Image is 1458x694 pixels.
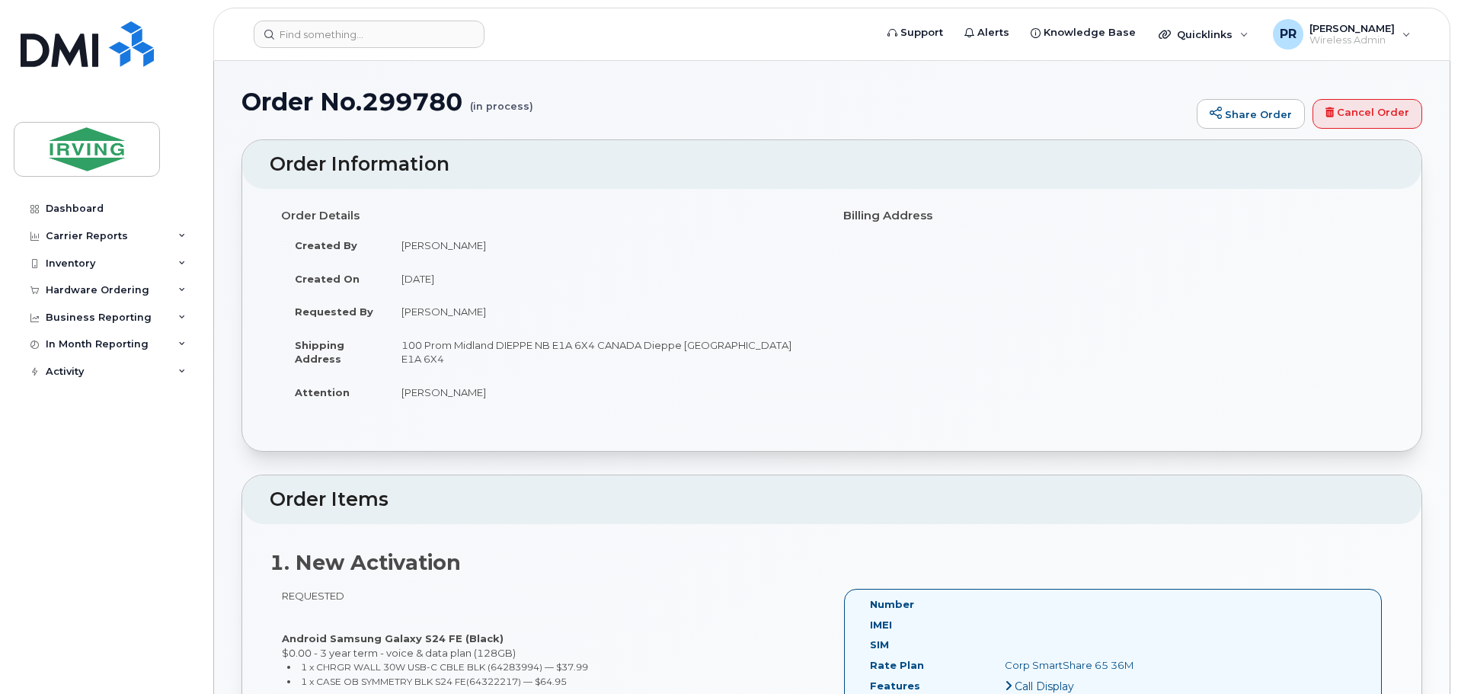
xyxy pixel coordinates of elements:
[843,209,1383,222] h4: Billing Address
[295,339,344,366] strong: Shipping Address
[295,239,357,251] strong: Created By
[470,88,533,112] small: (in process)
[870,618,892,632] label: IMEI
[870,638,889,652] label: SIM
[1313,99,1422,130] a: Cancel Order
[388,328,820,376] td: 100 Prom Midland DIEPPE NB E1A 6X4 CANADA Dieppe [GEOGRAPHIC_DATA] E1A 6X4
[270,550,461,575] strong: 1. New Activation
[388,376,820,409] td: [PERSON_NAME]
[301,676,567,687] small: 1 x CASE OB SYMMETRY BLK S24 FE(64322217) — $64.95
[295,273,360,285] strong: Created On
[301,661,588,673] small: 1 x CHRGR WALL 30W USB-C CBLE BLK (64283994) — $37.99
[281,209,820,222] h4: Order Details
[388,229,820,262] td: [PERSON_NAME]
[870,597,914,612] label: Number
[993,658,1182,673] div: Corp SmartShare 65 36M
[870,658,924,673] label: Rate Plan
[388,295,820,328] td: [PERSON_NAME]
[388,262,820,296] td: [DATE]
[295,305,373,318] strong: Requested By
[295,386,350,398] strong: Attention
[1197,99,1305,130] a: Share Order
[1015,680,1074,693] span: Call Display
[270,154,1394,175] h2: Order Information
[870,679,920,693] label: Features
[282,632,504,644] strong: Android Samsung Galaxy S24 FE (Black)
[270,489,1394,510] h2: Order Items
[241,88,1189,115] h1: Order No.299780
